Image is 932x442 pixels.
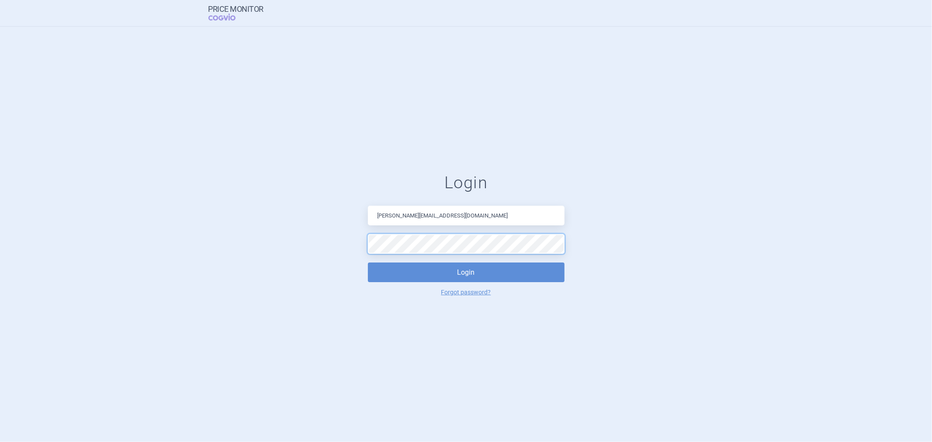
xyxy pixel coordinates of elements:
a: Forgot password? [441,289,491,295]
span: COGVIO [208,14,248,21]
strong: Price Monitor [208,5,264,14]
a: Price MonitorCOGVIO [208,5,264,21]
button: Login [368,262,565,282]
h1: Login [368,173,565,193]
input: Email [368,206,565,225]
